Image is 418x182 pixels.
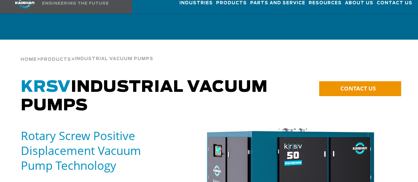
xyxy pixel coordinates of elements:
span: Products [40,57,71,62]
a: Products [40,56,71,62]
span: CONTACT US [340,85,376,92]
h5: Rotary Screw Positive Displacement Vacuum Pump Technology [21,128,167,173]
a: Home [20,56,37,62]
a: CONTACT US [319,81,401,96]
span: Home [20,57,37,62]
div: > > [20,40,153,65]
span: Industrial Vacuum Pumps [75,57,153,61]
span: KRSV [21,79,71,95]
span: Industrial Vacuum Pumps [21,79,268,114]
